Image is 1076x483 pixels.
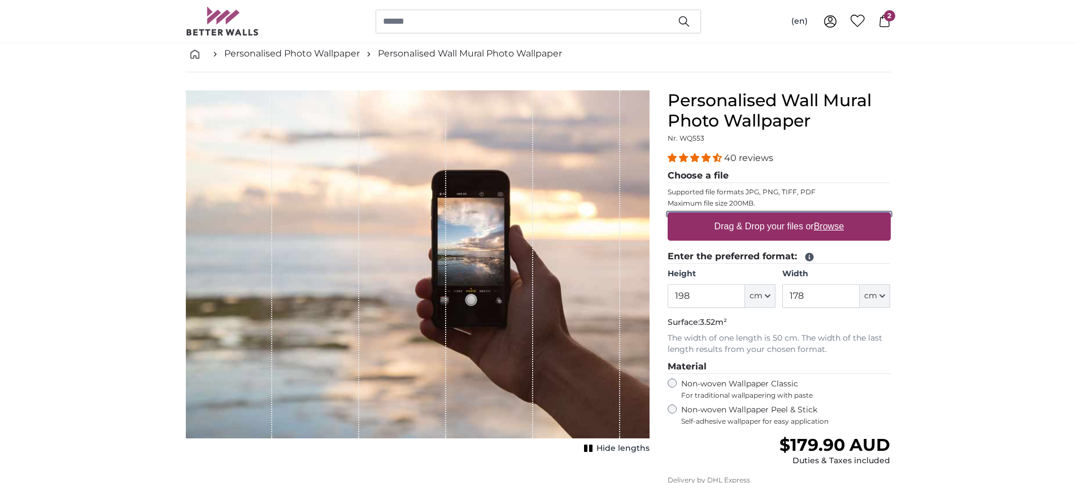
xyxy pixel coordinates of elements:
a: Personalised Photo Wallpaper [224,47,360,60]
span: cm [864,290,877,302]
u: Browse [814,221,844,231]
p: The width of one length is 50 cm. The width of the last length results from your chosen format. [668,333,891,355]
span: Hide lengths [596,443,650,454]
label: Non-woven Wallpaper Classic [681,378,891,400]
button: cm [860,284,890,308]
label: Width [782,268,890,280]
span: For traditional wallpapering with paste [681,391,891,400]
button: (en) [782,11,817,32]
span: 40 reviews [724,153,773,163]
legend: Material [668,360,891,374]
span: Nr. WQ553 [668,134,704,142]
p: Surface: [668,317,891,328]
span: $179.90 AUD [779,434,890,455]
span: Self-adhesive wallpaper for easy application [681,417,891,426]
a: Personalised Wall Mural Photo Wallpaper [378,47,562,60]
span: 3.52m² [700,317,727,327]
div: Duties & Taxes included [779,455,890,467]
label: Drag & Drop your files or [709,215,848,238]
button: cm [745,284,776,308]
h1: Personalised Wall Mural Photo Wallpaper [668,90,891,131]
span: cm [750,290,763,302]
button: Hide lengths [581,441,650,456]
span: 2 [884,10,895,21]
span: 4.38 stars [668,153,724,163]
p: Maximum file size 200MB. [668,199,891,208]
label: Height [668,268,776,280]
nav: breadcrumbs [186,36,891,72]
label: Non-woven Wallpaper Peel & Stick [681,404,891,426]
div: 1 of 1 [186,90,650,456]
legend: Enter the preferred format: [668,250,891,264]
img: Betterwalls [186,7,259,36]
legend: Choose a file [668,169,891,183]
p: Supported file formats JPG, PNG, TIFF, PDF [668,188,891,197]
